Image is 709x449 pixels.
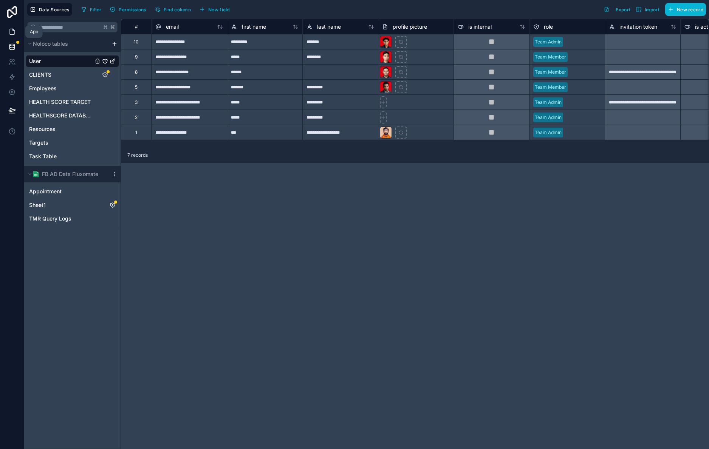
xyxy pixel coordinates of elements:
a: Permissions [107,4,152,15]
button: New field [197,4,232,15]
span: email [166,23,179,31]
span: last name [317,23,341,31]
div: 2 [135,114,138,120]
span: New record [677,7,703,12]
button: Import [633,3,662,16]
span: Filter [90,7,102,12]
div: # [127,24,146,29]
div: Team Admin [535,99,562,106]
div: 8 [135,69,138,75]
div: 3 [135,99,138,105]
span: 7 records [127,152,148,158]
div: Team Admin [535,114,562,121]
div: Team Admin [535,39,562,45]
button: Export [601,3,633,16]
div: 10 [134,39,139,45]
span: first name [241,23,266,31]
button: New record [665,3,706,16]
button: Filter [78,4,104,15]
div: 1 [135,130,137,136]
span: Export [616,7,630,12]
span: profile picture [393,23,427,31]
span: invitation token [619,23,657,31]
span: Permissions [119,7,146,12]
div: Team Admin [535,129,562,136]
span: is internal [468,23,492,31]
button: Permissions [107,4,149,15]
div: 9 [135,54,138,60]
span: Data Sources [39,7,70,12]
button: Find column [152,4,194,15]
button: Data Sources [27,3,72,16]
div: App [30,29,38,35]
div: 5 [135,84,138,90]
div: Team Member [535,84,566,91]
a: New record [662,3,706,16]
span: Find column [164,7,191,12]
span: Import [645,7,659,12]
span: New field [208,7,230,12]
div: Team Member [535,69,566,76]
div: Team Member [535,54,566,60]
span: K [110,25,116,30]
span: role [544,23,553,31]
